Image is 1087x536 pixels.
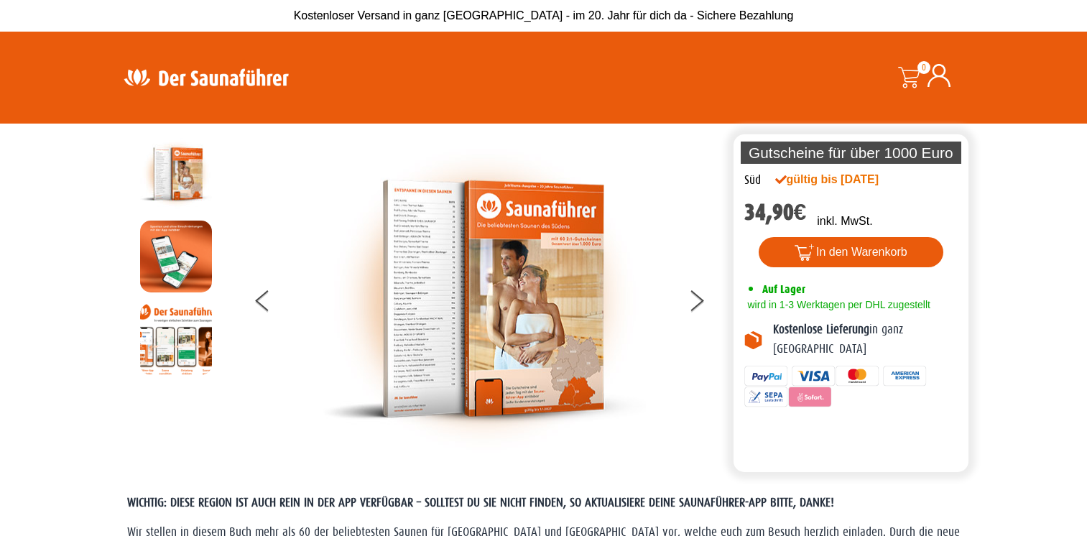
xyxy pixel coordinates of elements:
div: gültig bis [DATE] [775,171,910,188]
button: In den Warenkorb [759,237,943,267]
span: Kostenloser Versand in ganz [GEOGRAPHIC_DATA] - im 20. Jahr für dich da - Sichere Bezahlung [294,9,794,22]
span: € [794,199,807,226]
img: Anleitung7tn [140,303,212,375]
img: der-saunafuehrer-2025-sued [140,138,212,210]
p: Gutscheine für über 1000 Euro [741,142,962,164]
bdi: 34,90 [744,199,807,226]
p: in ganz [GEOGRAPHIC_DATA] [773,320,958,359]
span: wird in 1-3 Werktagen per DHL zugestellt [744,299,930,310]
span: 0 [917,61,930,74]
span: Auf Lager [762,282,805,296]
span: WICHTIG: DIESE REGION IST AUCH REIN IN DER APP VERFÜGBAR – SOLLTEST DU SIE NICHT FINDEN, SO AKTUA... [127,496,834,509]
img: der-saunafuehrer-2025-sued [323,138,646,460]
b: Kostenlose Lieferung [773,323,869,336]
div: Süd [744,171,761,190]
img: MOCKUP-iPhone_regional [140,221,212,292]
p: inkl. MwSt. [817,213,872,230]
